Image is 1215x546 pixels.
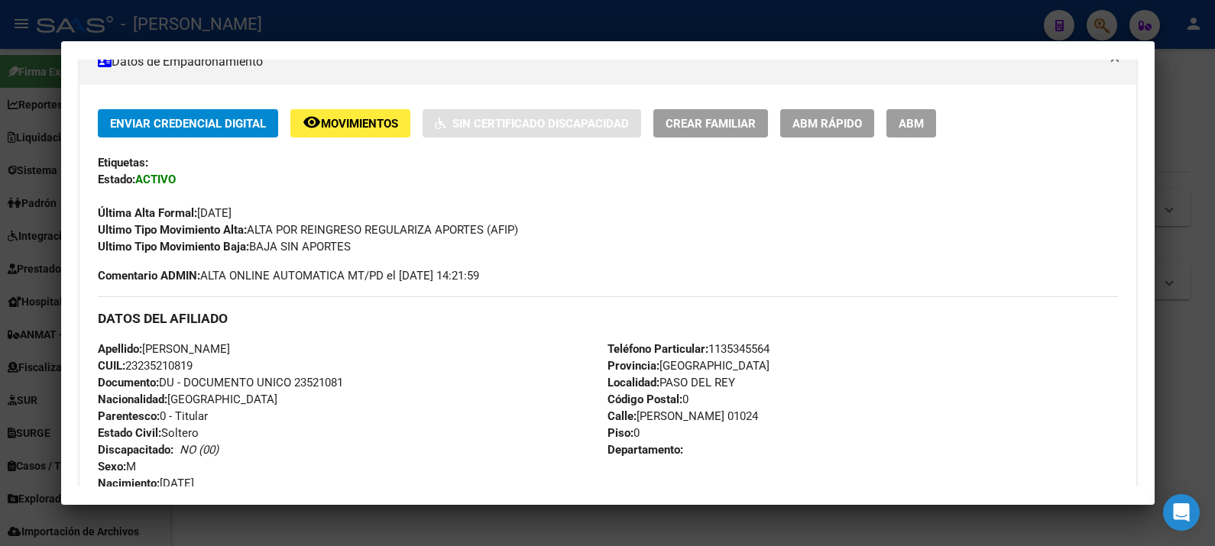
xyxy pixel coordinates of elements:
strong: Piso: [607,426,633,440]
strong: Sexo: [98,460,126,473]
strong: Etiquetas: [98,156,148,170]
span: [DATE] [98,477,194,490]
span: [GEOGRAPHIC_DATA] [607,359,769,373]
strong: Provincia: [607,359,659,373]
button: ABM [886,109,936,137]
span: Crear Familiar [666,117,756,131]
button: ABM Rápido [780,109,874,137]
span: DU - DOCUMENTO UNICO 23521081 [98,376,343,389]
span: BAJA SIN APORTES [98,240,351,254]
strong: Apellido: [98,342,142,356]
strong: Localidad: [607,376,659,389]
div: Open Intercom Messenger [1163,494,1200,531]
button: Movimientos [290,109,410,137]
strong: Comentario ADMIN: [98,269,200,283]
strong: CUIL: [98,359,125,373]
strong: Calle: [607,409,637,423]
strong: Código Postal: [607,393,682,406]
span: ALTA POR REINGRESO REGULARIZA APORTES (AFIP) [98,223,518,237]
span: ABM Rápido [792,117,862,131]
mat-icon: remove_red_eye [303,113,321,131]
span: Enviar Credencial Digital [110,117,266,131]
span: Movimientos [321,117,398,131]
span: 1135345564 [607,342,769,356]
span: Soltero [98,426,199,440]
button: Enviar Credencial Digital [98,109,278,137]
strong: Discapacitado: [98,443,173,457]
strong: Ultimo Tipo Movimiento Baja: [98,240,249,254]
strong: Nacimiento: [98,477,160,490]
button: Crear Familiar [653,109,768,137]
span: 0 [607,426,640,440]
span: [GEOGRAPHIC_DATA] [98,393,277,406]
strong: Estado Civil: [98,426,161,440]
span: ALTA ONLINE AUTOMATICA MT/PD el [DATE] 14:21:59 [98,267,479,284]
span: [PERSON_NAME] 01024 [607,409,758,423]
span: 0 - Titular [98,409,208,423]
h3: DATOS DEL AFILIADO [98,310,1118,327]
strong: Teléfono Particular: [607,342,708,356]
span: Sin Certificado Discapacidad [452,117,629,131]
mat-panel-title: Datos de Empadronamiento [98,53,1100,71]
span: 23235210819 [98,359,193,373]
span: PASO DEL REY [607,376,735,389]
span: ABM [899,117,924,131]
strong: ACTIVO [135,173,176,186]
span: [DATE] [98,206,232,220]
mat-expansion-panel-header: Datos de Empadronamiento [79,39,1136,85]
strong: Parentesco: [98,409,160,423]
button: Sin Certificado Discapacidad [423,109,641,137]
span: 0 [607,393,688,406]
strong: Departamento: [607,443,683,457]
strong: Ultimo Tipo Movimiento Alta: [98,223,247,237]
i: NO (00) [180,443,219,457]
strong: Estado: [98,173,135,186]
strong: Última Alta Formal: [98,206,197,220]
strong: Nacionalidad: [98,393,167,406]
strong: Documento: [98,376,159,389]
span: M [98,460,136,473]
span: [PERSON_NAME] [98,342,230,356]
